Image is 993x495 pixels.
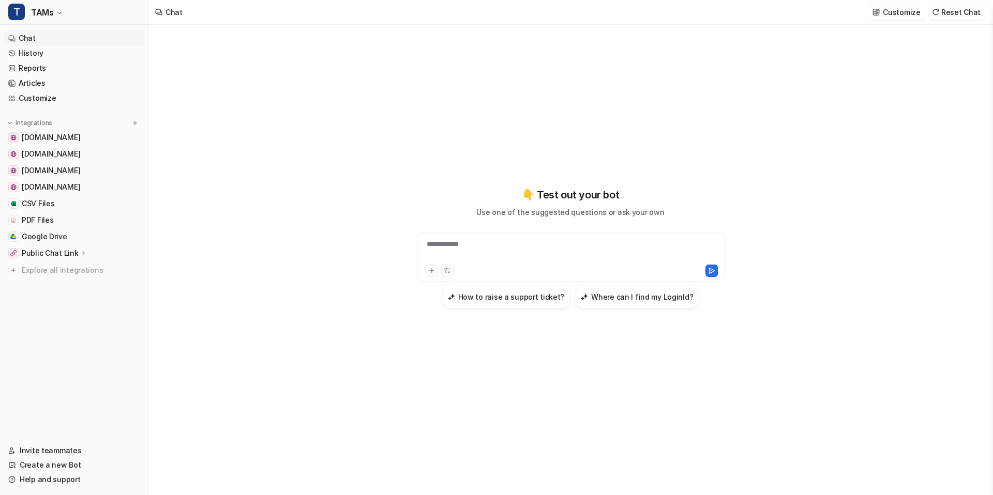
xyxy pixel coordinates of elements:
[575,286,699,308] button: Where can I find my LoginId?Where can I find my LoginId?
[10,167,17,174] img: help.flinks.com
[4,458,144,472] a: Create a new Bot
[8,4,25,20] span: T
[10,200,17,207] img: CSV Files
[22,231,67,242] span: Google Drive
[22,198,54,209] span: CSV Files
[4,130,144,145] a: dash.readme.com[DOMAIN_NAME]
[4,91,144,105] a: Customize
[581,293,588,301] img: Where can I find my LoginId?
[4,147,144,161] a: www.flinks.com[DOMAIN_NAME]
[22,165,80,176] span: [DOMAIN_NAME]
[22,182,80,192] span: [DOMAIN_NAME]
[10,250,17,256] img: Public Chat Link
[10,134,17,141] img: dash.readme.com
[4,61,144,75] a: Reports
[165,7,183,18] div: Chat
[4,46,144,60] a: History
[448,293,455,301] img: How to raise a support ticket?
[22,132,80,143] span: [DOMAIN_NAME]
[4,472,144,487] a: Help and support
[591,291,693,302] h3: Where can I find my LoginId?
[4,76,144,90] a: Articles
[16,119,52,127] p: Integrations
[4,229,144,244] a: Google DriveGoogle Drive
[10,184,17,190] img: docs.flinks.com
[131,119,139,127] img: menu_add.svg
[929,5,985,20] button: Reset Chat
[4,31,144,45] a: Chat
[10,217,17,223] img: PDF Files
[4,213,144,227] a: PDF FilesPDF Files
[10,151,17,157] img: www.flinks.com
[4,118,55,128] button: Integrations
[6,119,13,127] img: expand menu
[4,443,144,458] a: Invite teammates
[4,196,144,211] a: CSV FilesCSV Files
[442,286,571,308] button: How to raise a support ticket?How to raise a support ticket?
[4,180,144,194] a: docs.flinks.com[DOMAIN_NAME]
[4,163,144,178] a: help.flinks.com[DOMAIN_NAME]
[476,207,664,218] p: Use one of the suggested questions or ask your own
[31,5,53,20] span: TAMs
[22,262,140,279] span: Explore all integrations
[932,8,939,16] img: reset
[10,234,17,240] img: Google Drive
[883,7,920,18] p: Customize
[22,248,79,258] p: Public Chat Link
[4,263,144,277] a: Explore all integrations
[22,149,80,159] span: [DOMAIN_NAME]
[522,187,619,203] p: 👇 Test out your bot
[22,215,53,225] span: PDF Files
[8,265,19,275] img: explore all integrations
[458,291,565,302] h3: How to raise a support ticket?
[872,8,880,16] img: customize
[869,5,924,20] button: Customize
